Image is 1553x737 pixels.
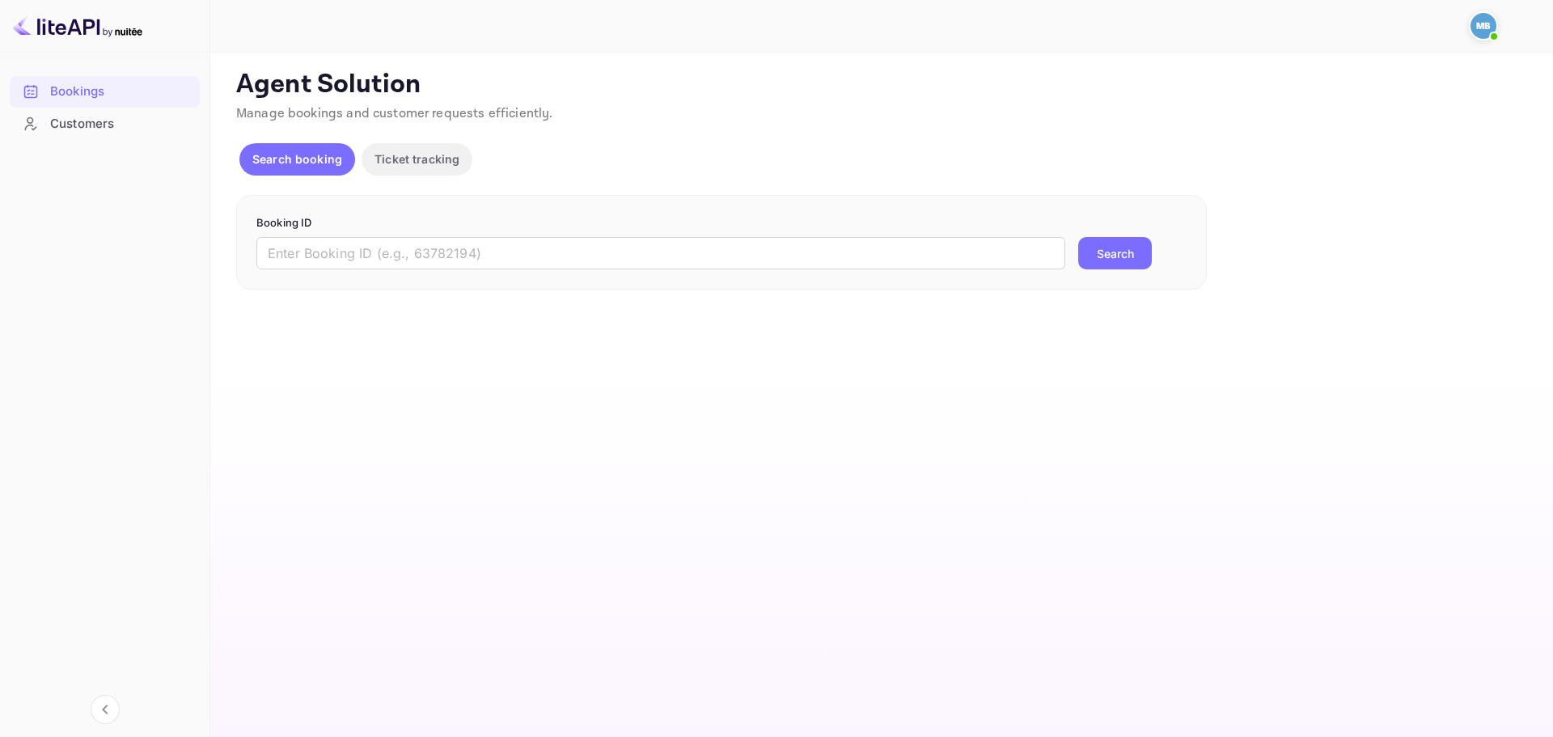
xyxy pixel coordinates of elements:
div: Bookings [50,83,192,101]
p: Agent Solution [236,69,1524,101]
div: Customers [10,108,200,140]
p: Search booking [252,150,342,167]
a: Bookings [10,76,200,106]
input: Enter Booking ID (e.g., 63782194) [256,237,1065,269]
div: Bookings [10,76,200,108]
div: Customers [50,115,192,133]
button: Collapse navigation [91,695,120,724]
p: Ticket tracking [374,150,459,167]
p: Booking ID [256,215,1187,231]
span: Manage bookings and customer requests efficiently. [236,105,553,122]
img: Mohcine Belkhir [1470,13,1496,39]
a: Customers [10,108,200,138]
img: LiteAPI logo [13,13,142,39]
button: Search [1078,237,1152,269]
